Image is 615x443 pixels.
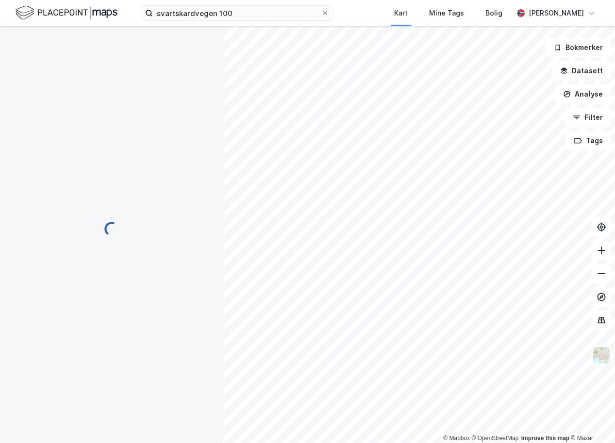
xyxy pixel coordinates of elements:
[565,108,611,127] button: Filter
[153,6,321,20] input: Søk på adresse, matrikkel, gårdeiere, leietakere eller personer
[552,61,611,81] button: Datasett
[394,7,408,19] div: Kart
[546,38,611,57] button: Bokmerker
[485,7,502,19] div: Bolig
[443,435,470,442] a: Mapbox
[566,396,615,443] iframe: Chat Widget
[566,396,615,443] div: Kontrollprogram for chat
[529,7,584,19] div: [PERSON_NAME]
[429,7,464,19] div: Mine Tags
[104,221,119,237] img: spinner.a6d8c91a73a9ac5275cf975e30b51cfb.svg
[555,84,611,104] button: Analyse
[521,435,569,442] a: Improve this map
[472,435,519,442] a: OpenStreetMap
[566,131,611,150] button: Tags
[592,346,611,364] img: Z
[16,4,117,21] img: logo.f888ab2527a4732fd821a326f86c7f29.svg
